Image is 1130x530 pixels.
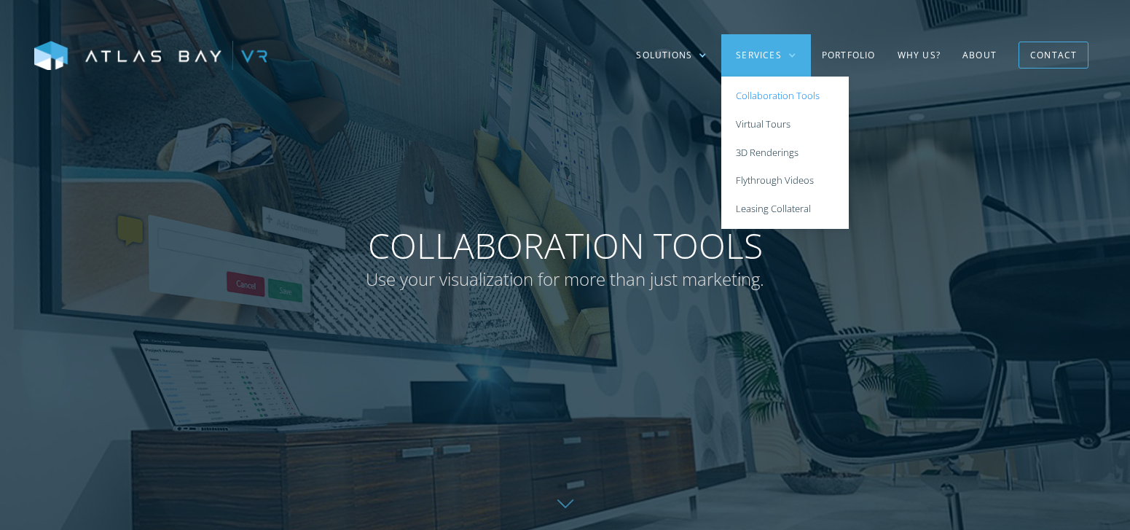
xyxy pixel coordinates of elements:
h1: Collaboration Tools [366,225,764,291]
a: Contact [1019,42,1088,69]
div: Solutions [636,49,692,62]
nav: Services [721,77,849,230]
div: Services [721,34,811,77]
a: Why US? [887,34,952,77]
img: Down further on page [557,499,573,508]
a: Virtual Tours [721,110,849,139]
div: Services [736,49,782,62]
img: Atlas Bay VR Logo [34,41,267,71]
a: Leasing Collateral [721,195,849,224]
a: About [952,34,1008,77]
a: Portfolio [811,34,887,77]
span: Use your visualization for more than just marketing. [366,267,764,292]
a: Collaboration Tools [721,82,849,111]
a: Flythrough Videos [721,167,849,195]
div: Contact [1030,44,1077,66]
div: Solutions [621,34,721,77]
a: 3D Renderings [721,139,849,167]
